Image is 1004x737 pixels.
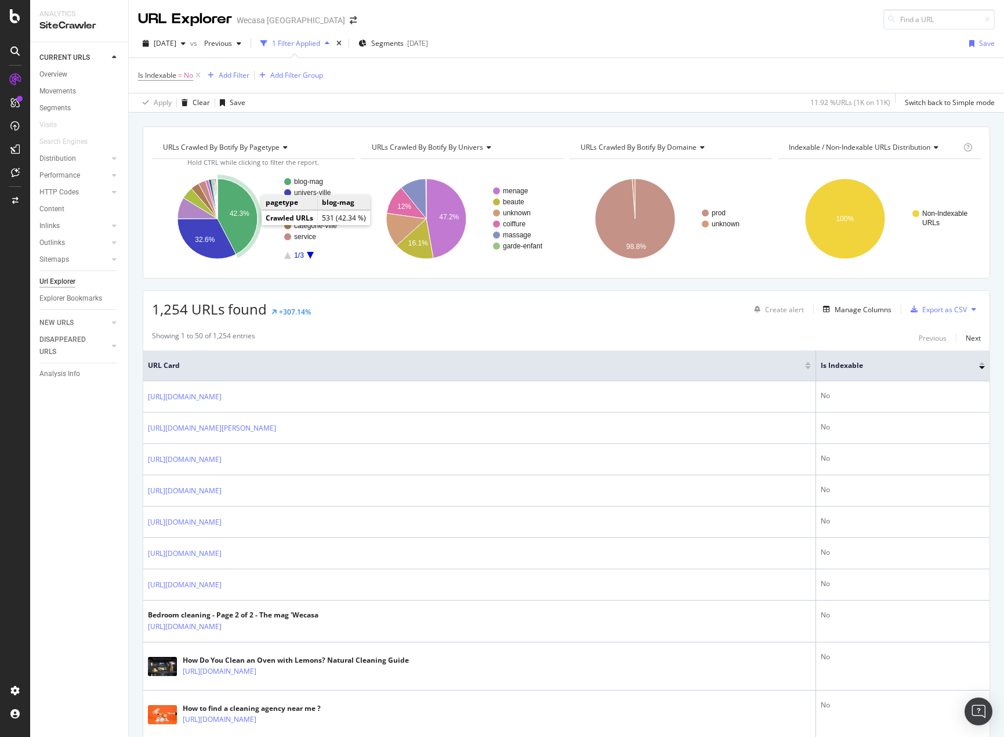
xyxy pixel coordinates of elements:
[786,138,961,157] h4: Indexable / Non-Indexable URLs Distribution
[294,222,337,230] text: categorie-ville
[279,307,311,317] div: +307.14%
[39,254,108,266] a: Sitemaps
[152,331,255,345] div: Showing 1 to 50 of 1,254 entries
[152,168,353,269] svg: A chart.
[966,333,981,343] div: Next
[905,97,995,107] div: Switch back to Simple mode
[821,360,962,371] span: Is Indexable
[39,368,80,380] div: Analysis Info
[39,292,102,305] div: Explorer Bookmarks
[836,215,854,223] text: 100%
[148,705,177,724] img: main image
[503,209,531,217] text: unknown
[626,243,646,251] text: 98.8%
[821,485,985,495] div: No
[778,168,981,269] div: A chart.
[262,211,318,226] td: Crawled URLs
[919,331,947,345] button: Previous
[883,9,995,30] input: Find a URL
[39,237,65,249] div: Outlinks
[39,317,74,329] div: NEW URLS
[39,317,108,329] a: NEW URLS
[177,93,210,112] button: Clear
[190,38,200,48] span: vs
[570,168,770,269] svg: A chart.
[154,97,172,107] div: Apply
[39,153,108,165] a: Distribution
[749,300,804,319] button: Create alert
[183,714,256,725] a: [URL][DOMAIN_NAME]
[256,34,334,53] button: 1 Filter Applied
[979,38,995,48] div: Save
[39,68,67,81] div: Overview
[350,16,357,24] div: arrow-right-arrow-left
[906,300,967,319] button: Export as CSV
[407,38,428,48] div: [DATE]
[178,70,182,80] span: =
[39,203,64,215] div: Content
[39,19,119,32] div: SiteCrawler
[397,203,411,211] text: 12%
[294,178,323,186] text: blog-mag
[39,119,57,131] div: Visits
[334,38,344,49] div: times
[318,211,371,226] td: 531 (42.34 %)
[39,254,69,266] div: Sitemaps
[203,68,249,82] button: Add Filter
[148,454,222,465] a: [URL][DOMAIN_NAME]
[821,700,985,710] div: No
[152,299,267,319] span: 1,254 URLs found
[503,231,531,239] text: massage
[821,547,985,558] div: No
[161,138,345,157] h4: URLs Crawled By Botify By pagetype
[39,220,60,232] div: Inlinks
[294,233,316,241] text: service
[578,138,762,157] h4: URLs Crawled By Botify By domaine
[138,34,190,53] button: [DATE]
[39,169,80,182] div: Performance
[270,70,323,80] div: Add Filter Group
[39,85,76,97] div: Movements
[965,698,992,725] div: Open Intercom Messenger
[922,219,940,227] text: URLs
[821,610,985,620] div: No
[372,142,483,152] span: URLs Crawled By Botify By univers
[922,209,967,218] text: Non-Indexable
[148,516,222,528] a: [URL][DOMAIN_NAME]
[39,203,120,215] a: Content
[193,97,210,107] div: Clear
[821,453,985,464] div: No
[965,34,995,53] button: Save
[39,68,120,81] a: Overview
[439,213,459,221] text: 47.2%
[138,9,232,29] div: URL Explorer
[230,209,249,218] text: 42.3%
[39,52,90,64] div: CURRENT URLS
[183,666,256,677] a: [URL][DOMAIN_NAME]
[39,9,119,19] div: Analytics
[361,168,561,269] div: A chart.
[39,102,120,114] a: Segments
[712,209,726,217] text: prod
[39,334,108,358] a: DISAPPEARED URLS
[821,422,985,432] div: No
[195,236,215,244] text: 32.6%
[503,187,528,195] text: menage
[200,34,246,53] button: Previous
[39,220,108,232] a: Inlinks
[354,34,433,53] button: Segments[DATE]
[39,169,108,182] a: Performance
[821,652,985,662] div: No
[39,153,76,165] div: Distribution
[219,70,249,80] div: Add Filter
[39,136,99,148] a: Search Engines
[39,136,88,148] div: Search Engines
[184,67,193,84] span: No
[503,198,524,206] text: beaute
[294,251,304,259] text: 1/3
[148,548,222,559] a: [URL][DOMAIN_NAME]
[39,119,68,131] a: Visits
[503,220,525,228] text: coiffure
[163,142,280,152] span: URLs Crawled By Botify By pagetype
